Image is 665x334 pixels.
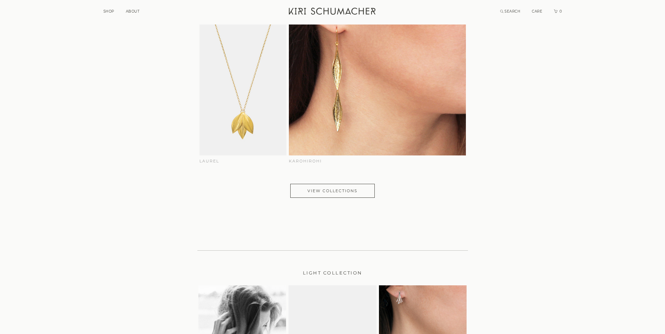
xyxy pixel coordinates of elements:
[285,4,381,21] a: Kiri Schumacher Home
[289,25,466,164] a: Karohirohi
[289,159,322,163] span: Karohirohi
[532,9,542,14] a: CARE
[554,9,562,14] a: Cart
[199,159,219,163] span: Laurel
[103,9,114,14] a: SHOP
[504,9,520,14] span: SEARCH
[559,9,562,14] span: 0
[197,269,468,277] h2: LIGHT COLLECTION
[199,25,287,164] a: Laurel
[290,184,375,198] a: View Collections
[500,9,521,14] a: Search
[126,9,140,14] a: ABOUT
